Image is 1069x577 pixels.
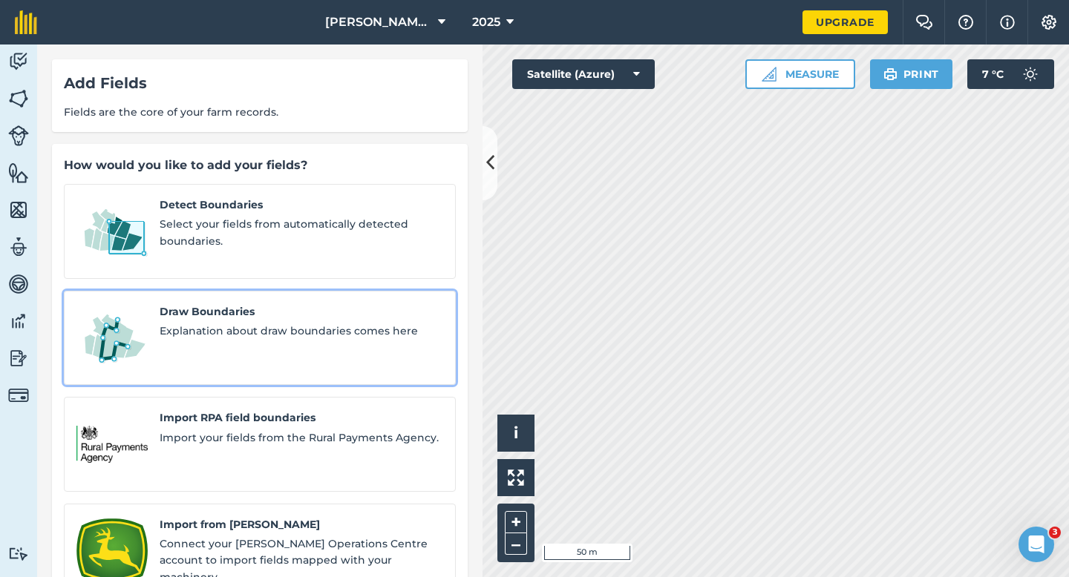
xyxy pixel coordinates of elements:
[1000,13,1015,31] img: svg+xml;base64,PHN2ZyB4bWxucz0iaHR0cDovL3d3dy53My5vcmcvMjAwMC9zdmciIHdpZHRoPSIxNyIgaGVpZ2h0PSIxNy...
[745,59,855,89] button: Measure
[512,59,655,89] button: Satellite (Azure)
[508,469,524,486] img: Four arrows, one pointing top left, one top right, one bottom right and the last bottom left
[1019,527,1054,562] iframe: Intercom live chat
[8,385,29,406] img: svg+xml;base64,PD94bWwgdmVyc2lvbj0iMS4wIiBlbmNvZGluZz0idXRmLTgiPz4KPCEtLSBHZW5lcmF0b3I6IEFkb2JlIE...
[883,65,898,83] img: svg+xml;base64,PHN2ZyB4bWxucz0iaHR0cDovL3d3dy53My5vcmcvMjAwMC9zdmciIHdpZHRoPSIxOSIgaGVpZ2h0PSIyNC...
[8,273,29,295] img: svg+xml;base64,PD94bWwgdmVyc2lvbj0iMS4wIiBlbmNvZGluZz0idXRmLTgiPz4KPCEtLSBHZW5lcmF0b3I6IEFkb2JlIE...
[514,423,518,442] span: i
[957,15,975,30] img: A question mark icon
[1016,59,1045,89] img: svg+xml;base64,PD94bWwgdmVyc2lvbj0iMS4wIiBlbmNvZGluZz0idXRmLTgiPz4KPCEtLSBHZW5lcmF0b3I6IEFkb2JlIE...
[762,67,777,82] img: Ruler icon
[160,303,443,320] span: Draw Boundaries
[8,547,29,561] img: svg+xml;base64,PD94bWwgdmVyc2lvbj0iMS4wIiBlbmNvZGluZz0idXRmLTgiPz4KPCEtLSBHZW5lcmF0b3I6IEFkb2JlIE...
[160,216,443,249] span: Select your fields from automatically detected boundaries.
[160,429,443,446] span: Import your fields from the Rural Payments Agency.
[8,310,29,332] img: svg+xml;base64,PD94bWwgdmVyc2lvbj0iMS4wIiBlbmNvZGluZz0idXRmLTgiPz4KPCEtLSBHZW5lcmF0b3I6IEFkb2JlIE...
[497,415,534,452] button: i
[472,13,500,31] span: 2025
[8,125,29,146] img: svg+xml;base64,PD94bWwgdmVyc2lvbj0iMS4wIiBlbmNvZGluZz0idXRmLTgiPz4KPCEtLSBHZW5lcmF0b3I6IEFkb2JlIE...
[8,199,29,221] img: svg+xml;base64,PHN2ZyB4bWxucz0iaHR0cDovL3d3dy53My5vcmcvMjAwMC9zdmciIHdpZHRoPSI1NiIgaGVpZ2h0PSI2MC...
[325,13,432,31] span: [PERSON_NAME] & Sons
[160,197,443,213] span: Detect Boundaries
[8,236,29,258] img: svg+xml;base64,PD94bWwgdmVyc2lvbj0iMS4wIiBlbmNvZGluZz0idXRmLTgiPz4KPCEtLSBHZW5lcmF0b3I6IEFkb2JlIE...
[8,347,29,369] img: svg+xml;base64,PD94bWwgdmVyc2lvbj0iMS4wIiBlbmNvZGluZz0idXRmLTgiPz4KPCEtLSBHZW5lcmF0b3I6IEFkb2JlIE...
[160,409,443,426] span: Import RPA field boundaries
[76,409,148,479] img: Import RPA field boundaries
[1049,527,1061,538] span: 3
[1040,15,1058,30] img: A cog icon
[64,397,456,492] a: Import RPA field boundariesImport RPA field boundariesImport your fields from the Rural Payments ...
[870,59,953,89] button: Print
[64,156,456,175] div: How would you like to add your fields?
[64,71,456,95] div: Add Fields
[915,15,933,30] img: Two speech bubbles overlapping with the left bubble in the forefront
[8,50,29,73] img: svg+xml;base64,PD94bWwgdmVyc2lvbj0iMS4wIiBlbmNvZGluZz0idXRmLTgiPz4KPCEtLSBHZW5lcmF0b3I6IEFkb2JlIE...
[76,197,148,266] img: Detect Boundaries
[15,10,37,34] img: fieldmargin Logo
[160,516,443,533] span: Import from [PERSON_NAME]
[64,104,456,120] span: Fields are the core of your farm records.
[505,511,527,533] button: +
[505,533,527,555] button: –
[76,303,148,373] img: Draw Boundaries
[64,291,456,386] a: Draw BoundariesDraw BoundariesExplanation about draw boundaries comes here
[64,184,456,279] a: Detect BoundariesDetect BoundariesSelect your fields from automatically detected boundaries.
[8,162,29,184] img: svg+xml;base64,PHN2ZyB4bWxucz0iaHR0cDovL3d3dy53My5vcmcvMjAwMC9zdmciIHdpZHRoPSI1NiIgaGVpZ2h0PSI2MC...
[160,323,443,339] span: Explanation about draw boundaries comes here
[802,10,888,34] a: Upgrade
[8,88,29,110] img: svg+xml;base64,PHN2ZyB4bWxucz0iaHR0cDovL3d3dy53My5vcmcvMjAwMC9zdmciIHdpZHRoPSI1NiIgaGVpZ2h0PSI2MC...
[967,59,1054,89] button: 7 °C
[982,59,1004,89] span: 7 ° C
